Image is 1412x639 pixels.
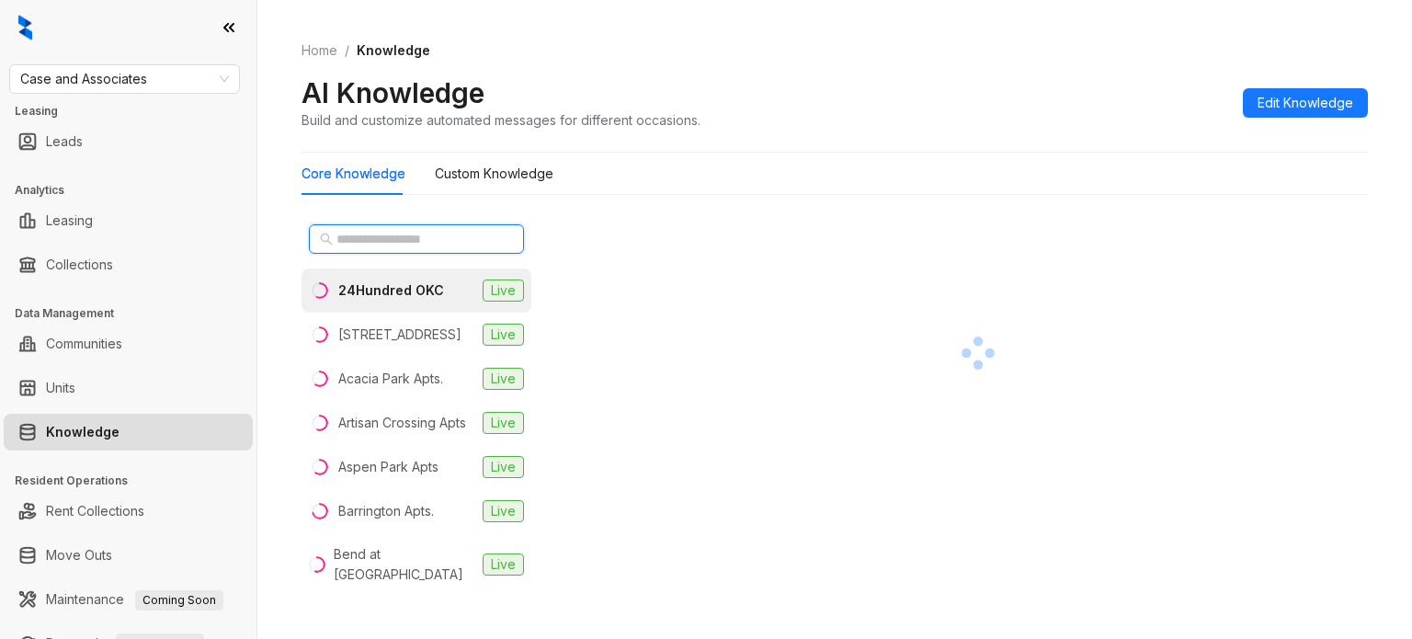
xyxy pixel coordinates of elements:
span: Edit Knowledge [1258,93,1353,113]
span: Live [483,368,524,390]
div: [STREET_ADDRESS] [338,325,461,345]
span: Coming Soon [135,590,223,610]
div: Acacia Park Apts. [338,369,443,389]
li: Leads [4,123,253,160]
div: 24Hundred OKC [338,280,444,301]
li: Knowledge [4,414,253,451]
li: / [345,40,349,61]
h3: Analytics [15,182,256,199]
span: Case and Associates [20,65,229,93]
span: Live [483,412,524,434]
div: Build and customize automated messages for different occasions. [302,110,700,130]
a: Collections [46,246,113,283]
a: Rent Collections [46,493,144,530]
a: Move Outs [46,537,112,574]
h3: Leasing [15,103,256,120]
img: logo [18,15,32,40]
a: Communities [46,325,122,362]
h2: AI Knowledge [302,75,484,110]
li: Maintenance [4,581,253,618]
li: Leasing [4,202,253,239]
span: Live [483,553,524,576]
span: Live [483,324,524,346]
div: Custom Knowledge [435,164,553,184]
span: Live [483,500,524,522]
div: Aspen Park Apts [338,457,438,477]
div: Core Knowledge [302,164,405,184]
li: Units [4,370,253,406]
li: Communities [4,325,253,362]
a: Leads [46,123,83,160]
h3: Data Management [15,305,256,322]
div: Artisan Crossing Apts [338,413,466,433]
span: Knowledge [357,42,430,58]
li: Rent Collections [4,493,253,530]
a: Units [46,370,75,406]
a: Leasing [46,202,93,239]
span: Live [483,456,524,478]
a: Home [298,40,341,61]
span: Live [483,280,524,302]
a: Knowledge [46,414,120,451]
li: Move Outs [4,537,253,574]
h3: Resident Operations [15,473,256,489]
span: search [320,233,333,245]
button: Edit Knowledge [1243,88,1368,118]
li: Collections [4,246,253,283]
div: Bend at [GEOGRAPHIC_DATA] [334,544,475,585]
div: Barrington Apts. [338,501,434,521]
